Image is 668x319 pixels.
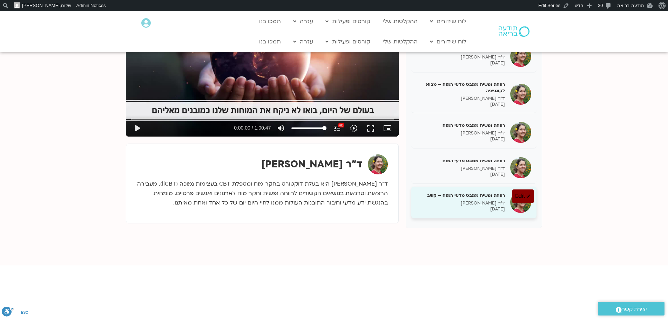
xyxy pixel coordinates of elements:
img: משולש הרווחה – מוח-גוף-תודעה [510,46,531,67]
p: ד"ר [PERSON_NAME] [417,54,505,60]
a: לוח שידורים [426,35,470,48]
a: עזרה [290,15,317,28]
img: תודעה בריאה [499,26,529,37]
p: [DATE] [417,102,505,108]
a: תמכו בנו [256,35,284,48]
a: עזרה [290,35,317,48]
p: [DATE] [417,136,505,142]
a: יצירת קשר [598,302,664,315]
img: רווחה נפשית ממבט מדעי המוח – מבוא לקוגניציה [510,84,531,105]
strong: ד”ר [PERSON_NAME] [261,158,363,171]
p: ד"ר [PERSON_NAME] [417,200,505,206]
p: ד״ר [PERSON_NAME] היא בעלת דוקטורט בחקר מוח ומטפלת CBT בעצימות נמוכה (liCBT). מעבירה הרצאות וסדנא... [137,179,388,208]
a: לוח שידורים [426,15,470,28]
img: ד”ר נועה אלבלדה [368,154,388,174]
h5: רווחה נפשית ממבט מדעי המוח – מבוא לקוגניציה [417,81,505,94]
p: ד"ר [PERSON_NAME] [417,130,505,136]
p: ד"ר [PERSON_NAME] [417,96,505,102]
p: [DATE] [417,172,505,178]
h5: רווחה נפשית ממבט מדעי המוח – קשב [417,192,505,199]
img: רווחה נפשית ממבט מדעי המוח [510,122,531,143]
p: [DATE] [417,206,505,212]
a: קורסים ופעילות [322,35,374,48]
span: [PERSON_NAME] [22,3,60,8]
img: רווחה נפשית ממבט מדעי המוח [510,157,531,178]
a: Edit [512,189,534,203]
a: ההקלטות שלי [379,15,421,28]
img: רווחה נפשית ממבט מדעי המוח – קשב [510,192,531,213]
h5: רווחה נפשית ממבט מדעי המוח [417,122,505,129]
p: [DATE] [417,60,505,66]
p: ד"ר [PERSON_NAME] [417,166,505,172]
a: קורסים ופעילות [322,15,374,28]
a: תמכו בנו [256,15,284,28]
a: ההקלטות שלי [379,35,421,48]
h5: רווחה נפשית ממבט מדעי המוח [417,158,505,164]
span: יצירת קשר [622,305,647,314]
